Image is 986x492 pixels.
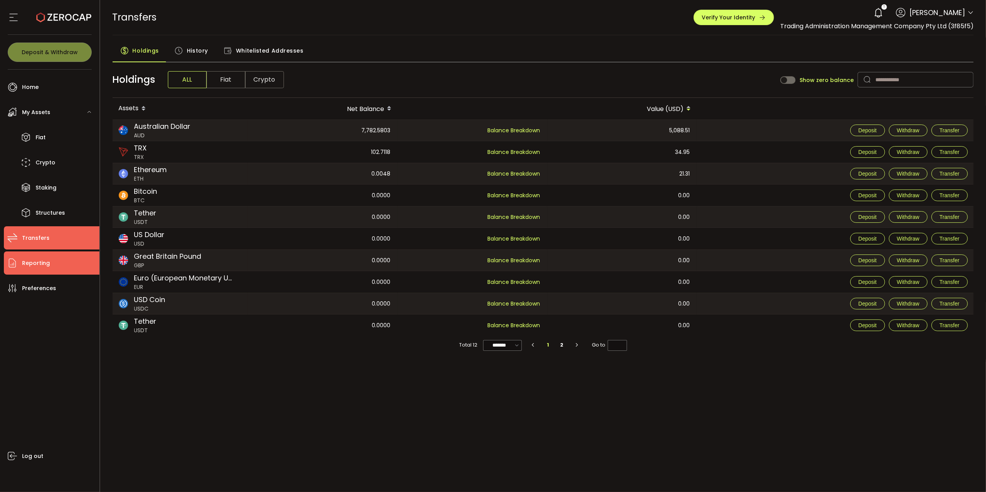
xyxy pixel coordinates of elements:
span: [PERSON_NAME] [909,7,965,18]
span: Deposit [858,127,877,133]
span: Holdings [133,43,159,58]
span: ETH [134,175,167,183]
div: Net Balance [248,102,398,115]
button: Deposit [850,125,885,136]
span: Transfer [940,149,960,155]
span: Balance Breakdown [488,299,540,308]
span: Balance Breakdown [488,126,540,134]
li: 2 [555,340,569,350]
span: History [187,43,208,58]
img: eur_portfolio.svg [119,277,128,287]
span: EUR [134,283,235,291]
img: trx_portfolio.png [119,147,128,157]
span: Balance Breakdown [488,191,540,200]
div: 0.0000 [248,228,397,249]
span: Balance Breakdown [488,256,540,265]
span: 1 [883,4,885,10]
button: Transfer [931,168,968,179]
span: Transfer [940,171,960,177]
span: Holdings [113,72,156,87]
div: 0.0000 [248,293,397,314]
img: aud_portfolio.svg [119,126,128,135]
button: Withdraw [889,125,928,136]
img: gbp_portfolio.svg [119,256,128,265]
span: Deposit [858,171,877,177]
span: USD [134,240,165,248]
img: usdc_portfolio.svg [119,299,128,308]
span: Balance Breakdown [488,234,540,243]
span: Withdraw [897,149,919,155]
button: Withdraw [889,146,928,158]
span: Balance Breakdown [488,170,540,178]
div: 102.7118 [248,141,397,163]
span: Total 12 [459,340,477,350]
span: Verify Your Identity [702,15,755,20]
button: Deposit [850,168,885,179]
span: Australian Dollar [134,121,191,132]
span: Deposit & Withdraw [22,50,78,55]
div: 0.0000 [248,314,397,336]
span: Trading Administration Management Company Pty Ltd (3f85f5) [780,22,974,31]
span: Reporting [22,258,50,269]
span: Fiat [207,71,245,88]
span: Crypto [36,157,55,168]
button: Deposit & Withdraw [8,43,92,62]
span: Deposit [858,149,877,155]
span: My Assets [22,107,50,118]
img: usd_portfolio.svg [119,234,128,243]
div: 0.0000 [248,207,397,227]
span: ALL [168,71,207,88]
span: Show zero balance [800,77,854,83]
span: Bitcoin [134,186,157,196]
span: Tether [134,316,157,326]
span: Log out [22,451,43,462]
button: Withdraw [889,168,928,179]
button: Verify Your Identity [694,10,774,25]
div: 7,782.5803 [248,120,397,141]
div: 0.0000 [248,184,397,206]
span: TRX [134,143,147,153]
span: Staking [36,182,56,193]
span: Transfer [940,127,960,133]
img: btc_portfolio.svg [119,191,128,200]
div: 0.00 [547,228,696,249]
div: 0.0000 [248,250,397,271]
span: Structures [36,207,65,219]
div: Chat Widget [813,181,986,492]
span: GBP [134,261,202,270]
span: USDC [134,305,166,313]
span: Balance Breakdown [488,321,540,330]
span: Balance Breakdown [488,148,540,156]
div: 21.31 [547,163,696,184]
div: 0.00 [547,271,696,293]
span: Go to [592,340,627,350]
span: Transfers [113,10,157,24]
span: Preferences [22,283,56,294]
div: 0.00 [547,250,696,271]
span: TRX [134,153,147,161]
img: eth_portfolio.svg [119,169,128,178]
img: usdt_portfolio.svg [119,212,128,222]
div: 0.00 [547,293,696,314]
span: Crypto [245,71,284,88]
span: USDT [134,326,157,335]
span: Transfers [22,232,50,244]
div: 5,088.51 [547,120,696,141]
span: AUD [134,132,191,140]
button: Transfer [931,125,968,136]
span: Fiat [36,132,46,143]
span: Tether [134,208,157,218]
span: Balance Breakdown [488,278,540,287]
div: 0.00 [547,184,696,206]
span: Balance Breakdown [488,213,540,222]
div: 0.0048 [248,163,397,184]
div: 0.00 [547,207,696,227]
span: Great Britain Pound [134,251,202,261]
li: 1 [541,340,555,350]
div: Value (USD) [547,102,697,115]
span: Home [22,82,39,93]
span: USDT [134,218,157,226]
button: Transfer [931,146,968,158]
span: US Dollar [134,229,165,240]
span: USD Coin [134,294,166,305]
